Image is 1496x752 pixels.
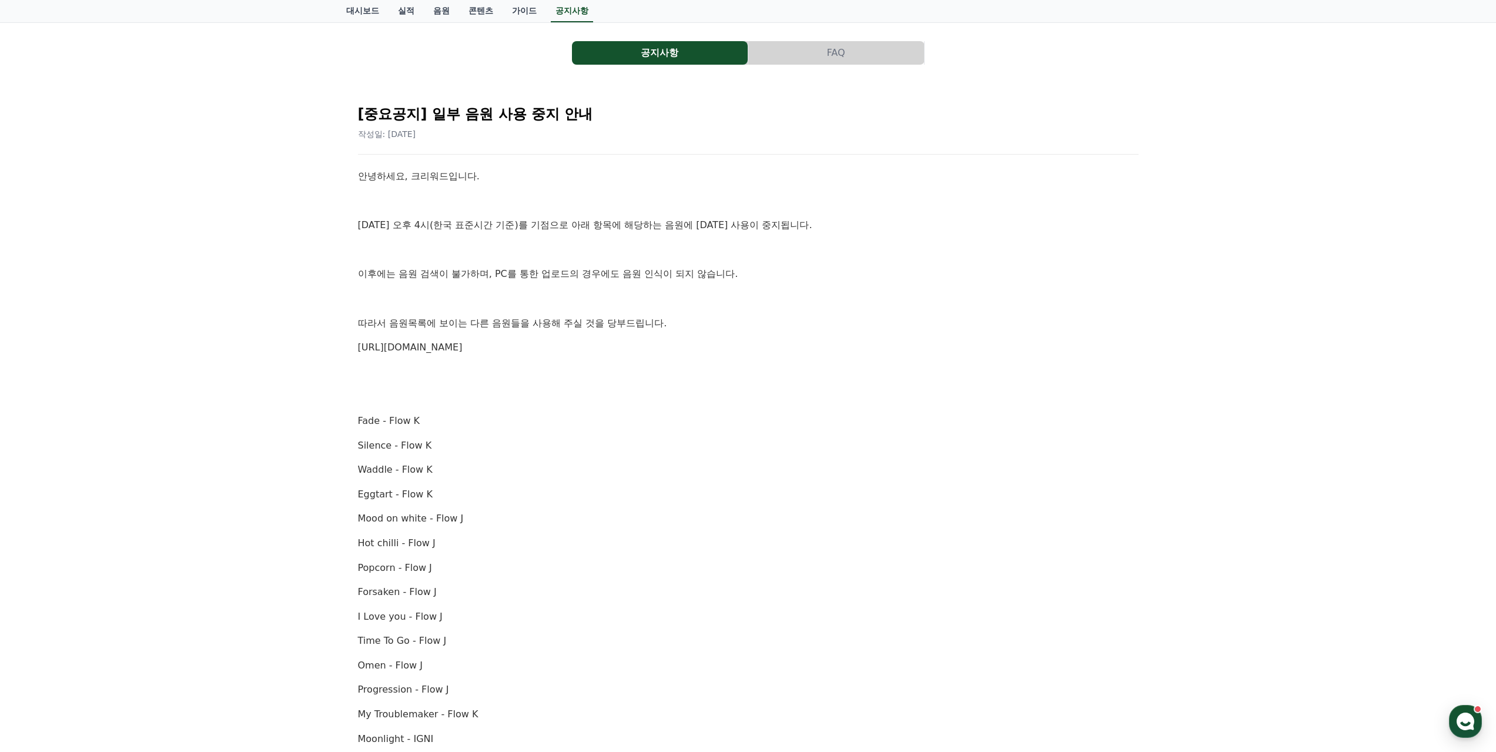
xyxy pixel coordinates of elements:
[358,658,1139,673] p: Omen - Flow J
[78,373,152,402] a: 대화
[358,105,1139,123] h2: [중요공지] 일부 음원 사용 중지 안내
[358,462,1139,477] p: Waddle - Flow K
[358,560,1139,576] p: Popcorn - Flow J
[358,316,1139,331] p: 따라서 음원목록에 보이는 다른 음원들을 사용해 주실 것을 당부드립니다.
[358,266,1139,282] p: 이후에는 음원 검색이 불가하며, PC를 통한 업로드의 경우에도 음원 인식이 되지 않습니다.
[358,487,1139,502] p: Eggtart - Flow K
[572,41,748,65] button: 공지사항
[108,391,122,400] span: 대화
[358,707,1139,722] p: My Troublemaker - Flow K
[358,342,463,353] a: [URL][DOMAIN_NAME]
[572,41,748,65] a: 공지사항
[182,390,196,400] span: 설정
[358,633,1139,649] p: Time To Go - Flow J
[358,511,1139,526] p: Mood on white - Flow J
[358,129,416,139] span: 작성일: [DATE]
[358,584,1139,600] p: Forsaken - Flow J
[358,169,1139,184] p: 안녕하세요, 크리워드입니다.
[358,218,1139,233] p: [DATE] 오후 4시(한국 표준시간 기준)를 기점으로 아래 항목에 해당하는 음원에 [DATE] 사용이 중지됩니다.
[358,682,1139,697] p: Progression - Flow J
[358,438,1139,453] p: Silence - Flow K
[358,609,1139,624] p: I Love you - Flow J
[358,731,1139,747] p: Moonlight - IGNI
[37,390,44,400] span: 홈
[152,373,226,402] a: 설정
[358,413,1139,429] p: Fade - Flow K
[358,536,1139,551] p: Hot chilli - Flow J
[4,373,78,402] a: 홈
[748,41,924,65] button: FAQ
